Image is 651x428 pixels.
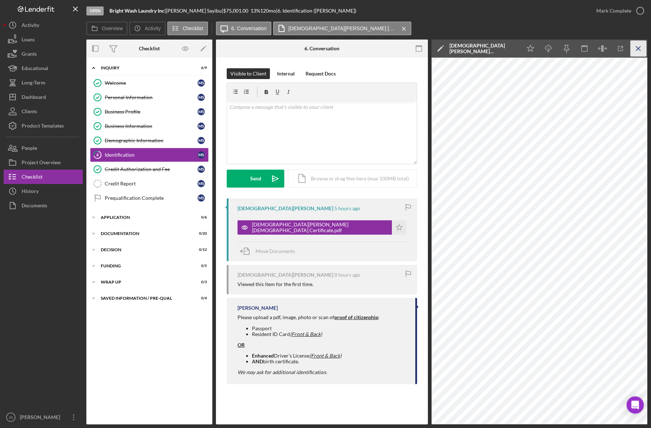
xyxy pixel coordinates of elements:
div: M S [198,137,205,144]
button: [DEMOGRAPHIC_DATA][PERSON_NAME] [DEMOGRAPHIC_DATA] Certificate.pdf [273,22,411,35]
span: Move Documents [256,248,295,254]
b: Bright Wash Laundry Inc [109,8,164,14]
button: Internal [273,68,298,79]
a: Prequalification CompleteMS [90,191,209,205]
div: Prequalification Complete [105,195,198,201]
div: Business Information [105,123,198,129]
button: People [4,141,83,155]
button: JD[PERSON_NAME] [4,410,83,424]
label: [DEMOGRAPHIC_DATA][PERSON_NAME] [DEMOGRAPHIC_DATA] Certificate.pdf [289,26,397,31]
div: Dashboard [22,90,46,106]
label: 6. Conversation [231,26,267,31]
div: 120 mo [260,8,276,14]
li: Driver's License [252,353,380,359]
div: Checklist [139,46,160,51]
button: Checklist [167,22,208,35]
button: Long-Term [4,75,83,90]
text: JD [9,415,13,419]
button: Mark Complete [589,4,647,18]
label: Checklist [183,26,203,31]
a: Educational [4,61,83,75]
div: Open [86,6,104,15]
div: M S [198,180,205,187]
button: Visible to Client [227,68,270,79]
div: | 6. Identification ([PERSON_NAME]) [276,8,356,14]
div: Project Overview [22,155,61,171]
div: Identification [105,152,198,158]
div: Personal Information [105,95,198,100]
div: Documentation [101,231,189,236]
button: Product Templates [4,119,83,133]
button: Checklist [4,170,83,184]
div: Wrap up [101,280,189,284]
button: Activity [129,22,165,35]
button: Move Documents [238,242,302,260]
li: birth certificate. [252,359,380,364]
button: [DEMOGRAPHIC_DATA][PERSON_NAME] [DEMOGRAPHIC_DATA] Certificate.pdf [238,220,406,235]
a: 6IdentificationMS [90,148,209,162]
div: 6. Conversation [304,46,339,51]
li: Passport [252,326,380,331]
div: Checklist [22,170,42,186]
div: People [22,141,37,157]
div: Inquiry [101,66,189,70]
div: Request Docs [306,68,336,79]
div: M S [198,194,205,202]
div: Viewed this item for the first time. [238,281,313,287]
button: Clients [4,104,83,119]
div: 0 / 4 [194,296,207,300]
button: Loans [4,32,83,47]
a: Personal InformationMS [90,90,209,105]
button: Send [227,170,284,188]
a: Business InformationMS [90,119,209,133]
time: 2025-08-20 20:52 [334,206,360,211]
tspan: 6 [96,152,99,157]
div: Mark Complete [596,4,631,18]
button: Overview [86,22,127,35]
button: Dashboard [4,90,83,104]
a: Business ProfileMS [90,105,209,119]
div: M S [198,79,205,87]
div: Demographic Information [105,138,198,143]
em: (Front & Back) [290,331,322,337]
strong: Enhanced [252,353,274,359]
div: [DEMOGRAPHIC_DATA][PERSON_NAME] [238,206,333,211]
div: M S [198,151,205,158]
div: Funding [101,264,189,268]
div: Business Profile [105,109,198,115]
time: 2025-08-20 17:30 [334,272,360,278]
em: We may ask for additional identification. [238,369,327,375]
div: Send [250,170,261,188]
button: Activity [4,18,83,32]
div: Open Intercom Messenger [627,396,644,414]
li: Resident ID Card [252,331,380,337]
div: Activity [22,18,39,34]
strong: proof of citizenship [334,314,378,320]
div: M S [198,166,205,173]
div: Grants [22,47,37,63]
div: Loans [22,32,35,49]
div: Application [101,215,189,220]
div: 0 / 5 [194,264,207,268]
div: 13 % [250,8,260,14]
button: Grants [4,47,83,61]
em: (Front & Back) [309,353,342,359]
div: Product Templates [22,119,64,135]
div: [DEMOGRAPHIC_DATA][PERSON_NAME] [DEMOGRAPHIC_DATA] Certificate.pdf [449,43,518,54]
div: [PERSON_NAME] [238,305,278,311]
div: [PERSON_NAME] [18,410,65,426]
button: Request Docs [302,68,339,79]
div: [DEMOGRAPHIC_DATA][PERSON_NAME] [238,272,333,278]
button: Project Overview [4,155,83,170]
div: | [109,8,166,14]
div: 0 / 3 [194,280,207,284]
div: 0 / 12 [194,248,207,252]
div: [PERSON_NAME] Sayibu | [166,8,223,14]
button: 6. Conversation [216,22,271,35]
